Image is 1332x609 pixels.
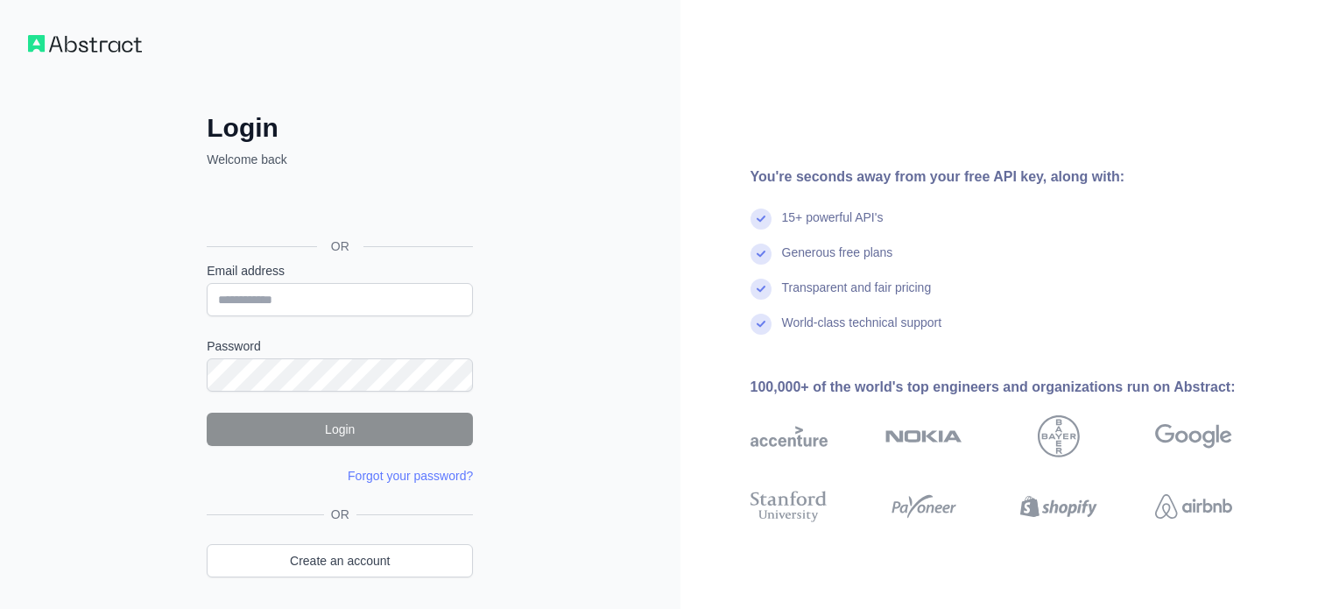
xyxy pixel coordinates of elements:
[885,487,962,526] img: payoneer
[751,314,772,335] img: check mark
[348,469,473,483] a: Forgot your password?
[751,279,772,300] img: check mark
[1038,415,1080,457] img: bayer
[207,151,473,168] p: Welcome back
[207,544,473,577] a: Create an account
[207,337,473,355] label: Password
[207,413,473,446] button: Login
[751,166,1288,188] div: You're seconds away from your free API key, along with:
[198,188,478,226] iframe: Knap til Log ind med Google
[751,487,828,526] img: stanford university
[751,377,1288,398] div: 100,000+ of the world's top engineers and organizations run on Abstract:
[1155,415,1232,457] img: google
[1020,487,1097,526] img: shopify
[28,35,142,53] img: Workflow
[324,506,356,523] span: OR
[782,279,932,314] div: Transparent and fair pricing
[751,244,772,265] img: check mark
[751,209,772,230] img: check mark
[782,209,884,244] div: 15+ powerful API's
[317,237,363,255] span: OR
[207,262,473,280] label: Email address
[782,244,893,279] div: Generous free plans
[885,415,962,457] img: nokia
[1155,487,1232,526] img: airbnb
[207,112,473,144] h2: Login
[782,314,942,349] div: World-class technical support
[751,415,828,457] img: accenture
